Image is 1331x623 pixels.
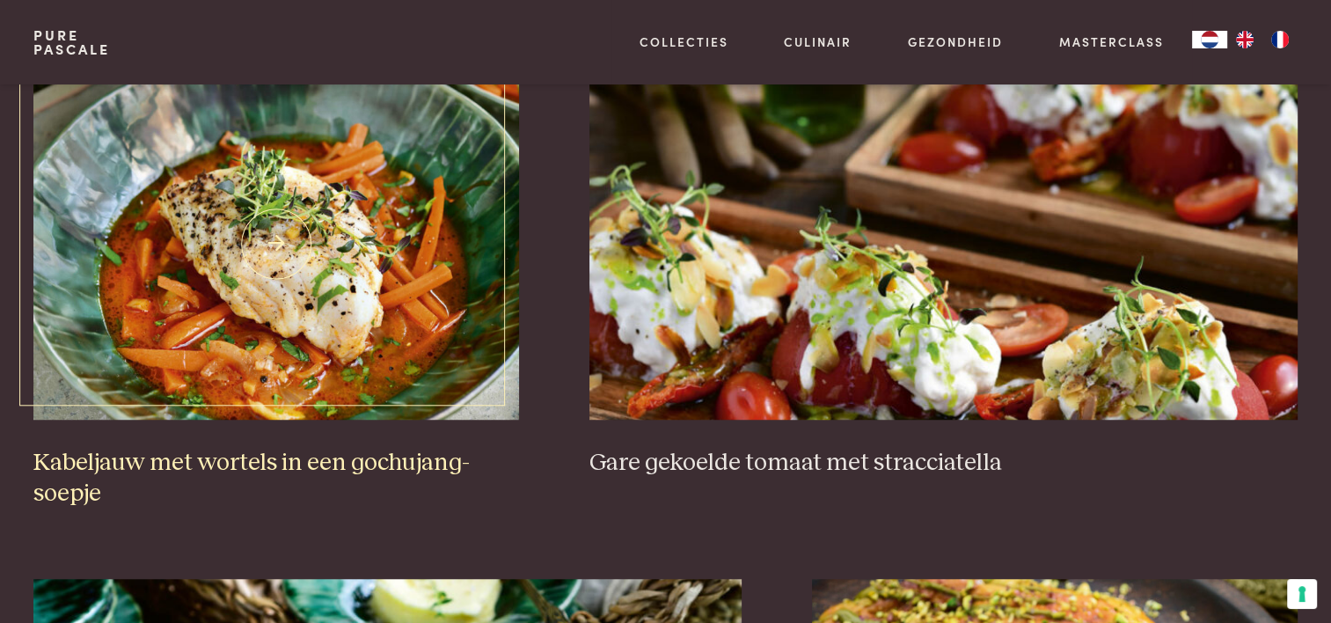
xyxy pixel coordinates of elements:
a: FR [1262,31,1298,48]
a: PurePascale [33,28,110,56]
a: Masterclass [1059,33,1164,51]
a: Collecties [640,33,728,51]
img: Gare gekoelde tomaat met stracciatella [589,68,1298,420]
ul: Language list [1227,31,1298,48]
a: Culinair [784,33,852,51]
a: Kabeljauw met wortels in een gochujang-soepje Kabeljauw met wortels in een gochujang-soepje [33,68,519,509]
button: Uw voorkeuren voor toestemming voor trackingtechnologieën [1287,579,1317,609]
div: Language [1192,31,1227,48]
a: Gare gekoelde tomaat met stracciatella Gare gekoelde tomaat met stracciatella [589,68,1298,478]
a: Gezondheid [908,33,1003,51]
h3: Kabeljauw met wortels in een gochujang-soepje [33,448,519,509]
a: NL [1192,31,1227,48]
aside: Language selected: Nederlands [1192,31,1298,48]
img: Kabeljauw met wortels in een gochujang-soepje [33,68,519,420]
h3: Gare gekoelde tomaat met stracciatella [589,448,1298,479]
a: EN [1227,31,1262,48]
